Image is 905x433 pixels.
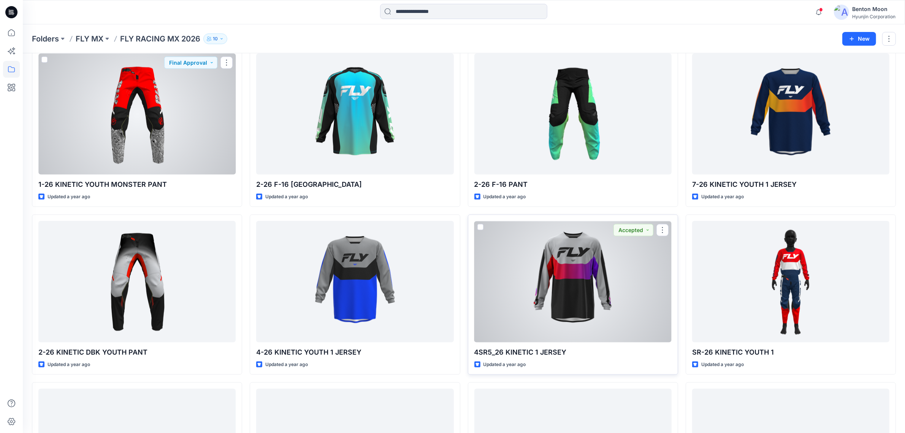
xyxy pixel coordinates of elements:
a: FLY MX [76,33,103,44]
a: 7-26 KINETIC YOUTH 1 JERSEY [692,54,889,175]
p: 7-26 KINETIC YOUTH 1 JERSEY [692,179,889,190]
p: Updated a year ago [483,361,526,369]
button: 10 [203,33,227,44]
p: SR-26 KINETIC YOUTH 1 [692,347,889,358]
p: 2-26 F-16 [GEOGRAPHIC_DATA] [256,179,453,190]
div: Hyunjin Corporation [852,14,895,19]
a: 2-26 F-16 PANT [474,54,672,175]
p: 4-26 KINETIC YOUTH 1 JERSEY [256,347,453,358]
p: FLY RACING MX 2026 [120,33,200,44]
div: Benton Moon [852,5,895,14]
a: 4-26 KINETIC YOUTH 1 JERSEY [256,221,453,342]
p: 2-26 F-16 PANT [474,179,672,190]
p: Updated a year ago [265,193,308,201]
a: 2-26 KINETIC DBK YOUTH PANT [38,221,236,342]
p: Updated a year ago [48,193,90,201]
a: 2-26 F-16 JERSEY [256,54,453,175]
p: Updated a year ago [701,361,744,369]
p: Updated a year ago [701,193,744,201]
p: 2-26 KINETIC DBK YOUTH PANT [38,347,236,358]
img: avatar [834,5,849,20]
p: 10 [213,35,218,43]
a: 1-26 KINETIC YOUTH MONSTER PANT [38,54,236,175]
p: 1-26 KINETIC YOUTH MONSTER PANT [38,179,236,190]
p: Updated a year ago [483,193,526,201]
a: 4SR5_26 KINETIC 1 JERSEY [474,221,672,342]
p: Updated a year ago [48,361,90,369]
a: Folders [32,33,59,44]
a: SR-26 KINETIC YOUTH 1 [692,221,889,342]
p: 4SR5_26 KINETIC 1 JERSEY [474,347,672,358]
button: New [842,32,876,46]
p: Updated a year ago [265,361,308,369]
